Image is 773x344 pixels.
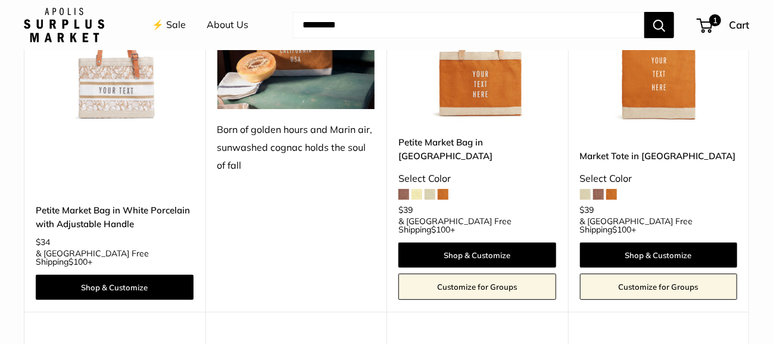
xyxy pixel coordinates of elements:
[398,170,556,188] div: Select Color
[24,8,104,42] img: Apolis: Surplus Market
[580,149,738,163] a: Market Tote in [GEOGRAPHIC_DATA]
[431,224,450,235] span: $100
[398,217,556,234] span: & [GEOGRAPHIC_DATA] Free Shipping +
[398,274,556,300] a: Customize for Groups
[36,203,194,231] a: Petite Market Bag in White Porcelain with Adjustable Handle
[698,16,749,35] a: 1 Cart
[729,18,749,31] span: Cart
[207,16,248,34] a: About Us
[613,224,632,235] span: $100
[580,274,738,300] a: Customize for Groups
[293,12,644,38] input: Search...
[580,243,738,268] a: Shop & Customize
[36,237,50,247] span: $34
[36,249,194,266] span: & [GEOGRAPHIC_DATA] Free Shipping +
[580,170,738,188] div: Select Color
[709,14,721,26] span: 1
[36,275,194,300] a: Shop & Customize
[580,217,738,234] span: & [GEOGRAPHIC_DATA] Free Shipping +
[398,135,556,163] a: Petite Market Bag in [GEOGRAPHIC_DATA]
[152,16,186,34] a: ⚡️ Sale
[644,12,674,38] button: Search
[580,204,594,215] span: $39
[68,256,88,267] span: $100
[217,121,375,175] div: Born of golden hours and Marin air, sunwashed cognac holds the soul of fall
[398,243,556,268] a: Shop & Customize
[398,204,413,215] span: $39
